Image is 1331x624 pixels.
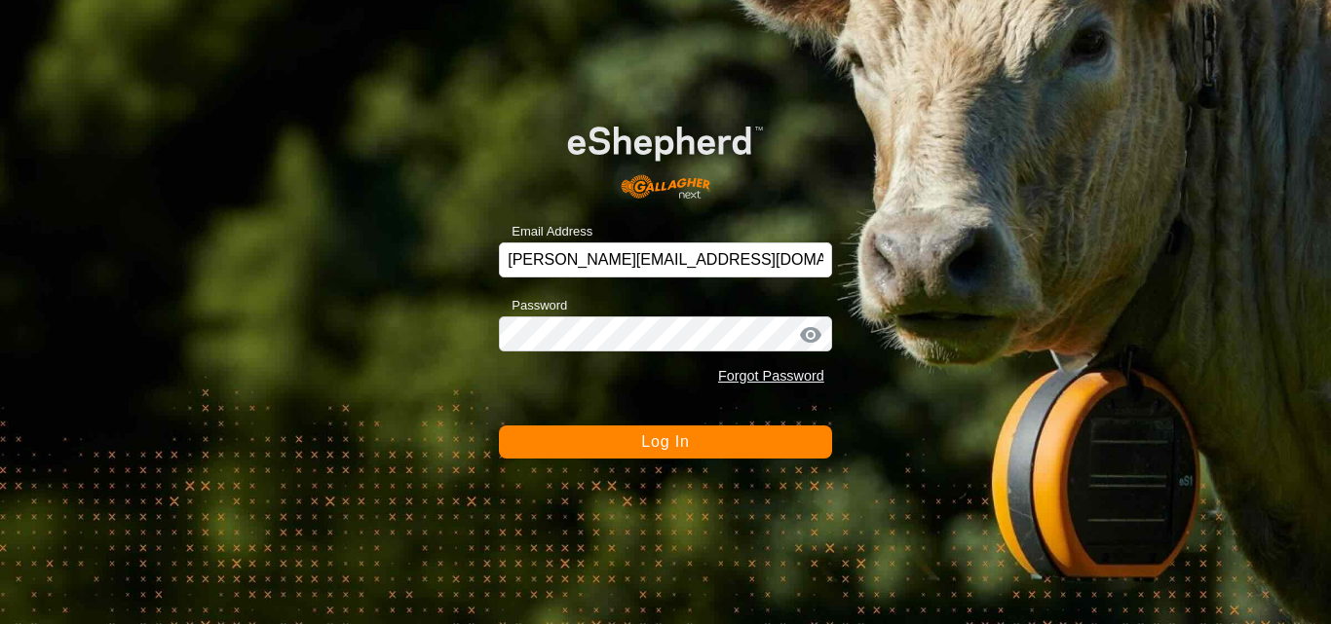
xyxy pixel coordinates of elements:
[499,242,832,277] input: Email Address
[499,222,592,241] label: Email Address
[499,425,832,459] button: Log In
[718,368,824,384] a: Forgot Password
[532,98,798,211] img: E-shepherd Logo
[641,433,689,450] span: Log In
[499,296,567,315] label: Password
